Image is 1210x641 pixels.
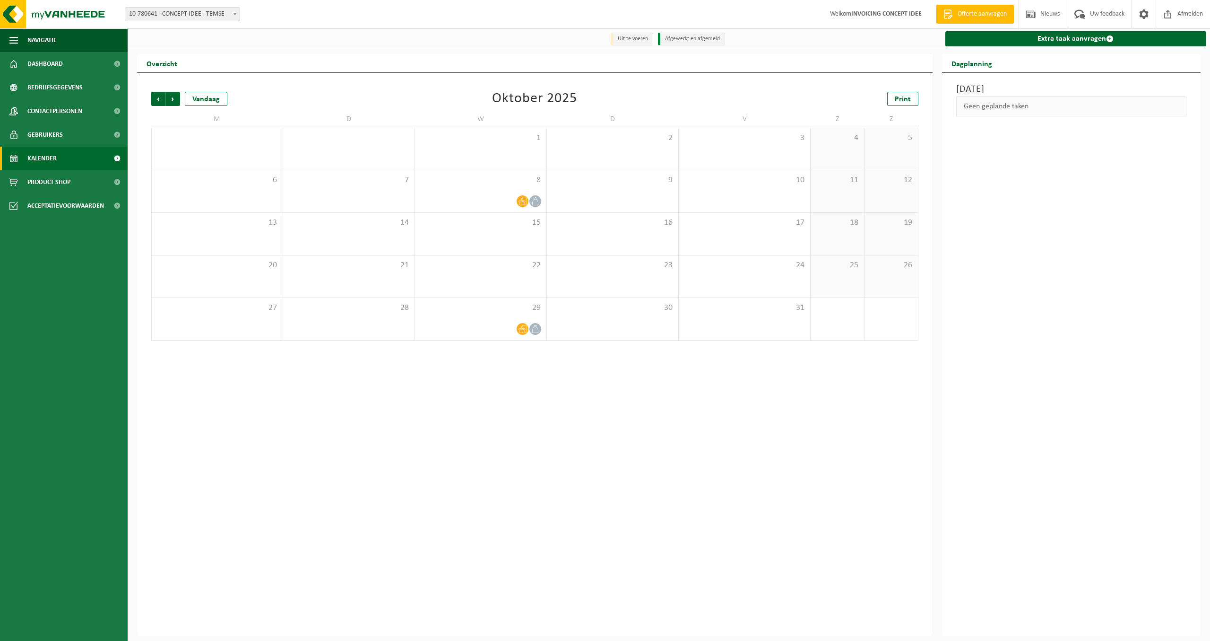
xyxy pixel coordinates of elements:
span: 10-780641 - CONCEPT IDEE - TEMSE [125,7,240,21]
div: Geen geplande taken [956,97,1187,116]
a: Offerte aanvragen [936,5,1014,24]
span: 3 [683,133,805,143]
span: 14 [288,218,410,228]
span: 27 [156,303,278,313]
span: 10 [683,175,805,185]
span: 7 [288,175,410,185]
span: 13 [156,218,278,228]
h2: Overzicht [137,54,187,72]
span: 30 [552,303,674,313]
h3: [DATE] [956,82,1187,97]
span: 4 [815,133,859,143]
span: Bedrijfsgegevens [27,76,83,99]
span: 12 [869,175,913,185]
span: 21 [288,260,410,271]
td: D [547,111,679,128]
td: Z [864,111,918,128]
span: 9 [552,175,674,185]
span: 28 [288,303,410,313]
td: V [679,111,811,128]
span: Contactpersonen [27,99,82,123]
span: Acceptatievoorwaarden [27,194,104,218]
span: 17 [683,218,805,228]
h2: Dagplanning [942,54,1002,72]
span: Offerte aanvragen [955,9,1009,19]
span: Navigatie [27,28,57,52]
span: 25 [815,260,859,271]
td: D [283,111,415,128]
li: Afgewerkt en afgemeld [658,33,725,45]
span: Product Shop [27,170,70,194]
span: 1 [420,133,542,143]
span: 31 [683,303,805,313]
span: Dashboard [27,52,63,76]
span: 29 [420,303,542,313]
span: Volgende [166,92,180,106]
span: 6 [156,175,278,185]
span: Vorige [151,92,165,106]
span: Gebruikers [27,123,63,147]
li: Uit te voeren [611,33,653,45]
span: 5 [869,133,913,143]
span: 18 [815,218,859,228]
td: M [151,111,283,128]
span: 24 [683,260,805,271]
a: Extra taak aanvragen [945,31,1207,46]
div: Vandaag [185,92,227,106]
span: 22 [420,260,542,271]
td: Z [811,111,864,128]
span: 26 [869,260,913,271]
td: W [415,111,547,128]
span: 20 [156,260,278,271]
span: 11 [815,175,859,185]
span: 19 [869,218,913,228]
span: 8 [420,175,542,185]
span: 10-780641 - CONCEPT IDEE - TEMSE [125,8,240,21]
span: 2 [552,133,674,143]
span: 16 [552,218,674,228]
strong: INVOICING CONCEPT IDEE [851,10,922,18]
span: 23 [552,260,674,271]
span: 15 [420,218,542,228]
a: Print [887,92,918,106]
span: Kalender [27,147,57,170]
div: Oktober 2025 [492,92,577,106]
span: Print [895,96,911,103]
